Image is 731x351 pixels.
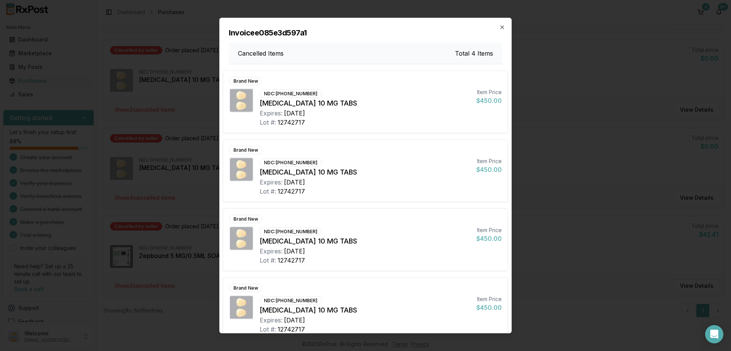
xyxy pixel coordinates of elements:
[260,305,470,315] div: [MEDICAL_DATA] 10 MG TABS
[476,165,502,174] div: $450.00
[260,158,322,167] div: NDC: [PHONE_NUMBER]
[260,186,276,196] div: Lot #:
[230,296,253,319] img: Trintellix 10 MG TABS
[455,48,493,58] h3: Total 4 Items
[284,108,305,117] div: [DATE]
[476,96,502,105] div: $450.00
[229,284,262,292] div: Brand New
[476,303,502,312] div: $450.00
[278,117,305,127] div: 12742717
[476,295,502,303] div: Item Price
[260,227,322,236] div: NDC: [PHONE_NUMBER]
[230,89,253,112] img: Trintellix 10 MG TABS
[476,226,502,234] div: Item Price
[476,234,502,243] div: $450.00
[278,324,305,333] div: 12742717
[260,255,276,264] div: Lot #:
[260,324,276,333] div: Lot #:
[230,158,253,181] img: Trintellix 10 MG TABS
[260,177,283,186] div: Expires:
[260,89,322,98] div: NDC: [PHONE_NUMBER]
[230,227,253,250] img: Trintellix 10 MG TABS
[278,255,305,264] div: 12742717
[260,246,283,255] div: Expires:
[229,27,502,38] h2: Invoice e085e3d597a1
[284,177,305,186] div: [DATE]
[229,215,262,223] div: Brand New
[476,88,502,96] div: Item Price
[476,157,502,165] div: Item Price
[260,117,276,127] div: Lot #:
[260,108,283,117] div: Expires:
[260,296,322,305] div: NDC: [PHONE_NUMBER]
[278,186,305,196] div: 12742717
[260,236,470,246] div: [MEDICAL_DATA] 10 MG TABS
[229,77,262,85] div: Brand New
[284,246,305,255] div: [DATE]
[238,48,284,58] h3: Cancelled Items
[260,315,283,324] div: Expires:
[229,146,262,154] div: Brand New
[260,167,470,177] div: [MEDICAL_DATA] 10 MG TABS
[260,98,470,108] div: [MEDICAL_DATA] 10 MG TABS
[284,315,305,324] div: [DATE]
